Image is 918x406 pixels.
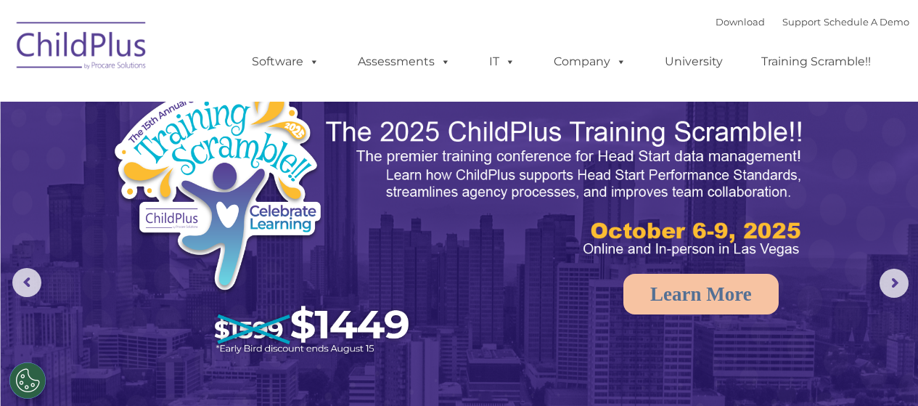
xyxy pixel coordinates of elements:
a: Company [539,47,641,76]
a: Support [782,16,821,28]
a: Assessments [343,47,465,76]
a: Download [716,16,765,28]
a: University [650,47,737,76]
a: Schedule A Demo [824,16,909,28]
a: Software [237,47,334,76]
button: Cookies Settings [9,362,46,399]
iframe: Chat Widget [845,336,918,406]
font: | [716,16,909,28]
a: Learn More [623,274,779,314]
a: Training Scramble!! [747,47,885,76]
a: IT [475,47,530,76]
img: ChildPlus by Procare Solutions [9,12,155,84]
